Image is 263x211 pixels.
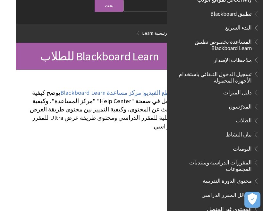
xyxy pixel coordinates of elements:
span: ملاحظات الإصدار [214,55,252,63]
span: الطلاب [236,115,252,124]
p: يوضح كيفية التنقل في صفحة "Help Center" "مركز المساعدة"، وكيفية البحث عن المحتوى، وكيفية التمييز ... [22,89,176,131]
span: المقررات الدراسية ومنتديات المجموعات [174,157,252,172]
span: تسجيل الدخول التلقائي باستخدام الأجهزة المحمولة [174,69,252,84]
span: دليل الميزات [223,87,252,96]
a: الرئيسية [155,29,170,37]
span: اليوميات [233,143,252,152]
span: رسائل المقرر الدراسي [201,189,252,198]
a: Learn [142,29,153,37]
span: Blackboard Learn للطلاب [40,49,159,64]
span: المدرّسون [229,101,252,110]
a: مقطع الفيديو: مركز مساعدة Blackboard Learn [60,89,176,97]
span: تطبيق Blackboard [210,8,252,17]
span: البدء السريع [225,22,252,31]
span: بيان النشاط [226,129,252,138]
span: محتوى الدورة التدريبية [203,176,252,184]
span: المساعدة بخصوص تطبيق Blackboard Learn [174,36,252,51]
button: فتح التفضيلات [244,192,260,208]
